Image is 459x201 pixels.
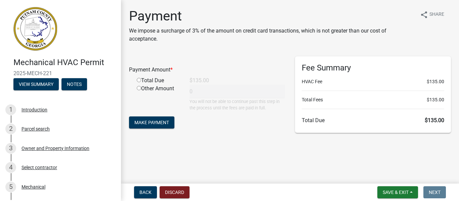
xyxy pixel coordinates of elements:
h6: Fee Summary [302,63,444,73]
div: Owner and Property Information [22,146,89,151]
button: Discard [160,186,190,198]
span: $135.00 [427,96,444,103]
div: 1 [5,104,16,115]
div: Select contractor [22,165,57,170]
i: share [420,11,428,19]
span: Back [139,190,152,195]
div: Payment Amount [124,66,290,74]
div: Other Amount [132,85,184,111]
span: $135.00 [425,117,444,123]
span: $135.00 [427,78,444,85]
wm-modal-confirm: Summary [13,82,59,87]
span: Share [429,11,444,19]
li: Total Fees [302,96,444,103]
div: 4 [5,162,16,173]
div: Mechanical [22,185,45,189]
button: Next [423,186,446,198]
div: Total Due [132,77,184,85]
div: 3 [5,143,16,154]
div: 2 [5,123,16,134]
img: Putnam County, Georgia [13,7,57,51]
div: 5 [5,182,16,192]
wm-modal-confirm: Notes [61,82,87,87]
span: Save & Exit [383,190,409,195]
li: HVAC Fee [302,78,444,85]
div: Parcel search [22,127,50,131]
button: Make Payment [129,116,174,129]
span: Make Payment [134,120,169,125]
div: Introduction [22,107,47,112]
h4: Mechanical HVAC Permit [13,58,116,67]
span: Next [429,190,441,195]
button: Save & Exit [377,186,418,198]
button: shareShare [415,8,450,21]
button: View Summary [13,78,59,90]
h1: Payment [129,8,414,24]
button: Back [134,186,157,198]
button: Notes [61,78,87,90]
h6: Total Due [302,117,444,123]
span: 2025-MECH-221 [13,70,108,77]
p: We impose a surcharge of 3% of the amount on credit card transactions, which is not greater than ... [129,27,414,43]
